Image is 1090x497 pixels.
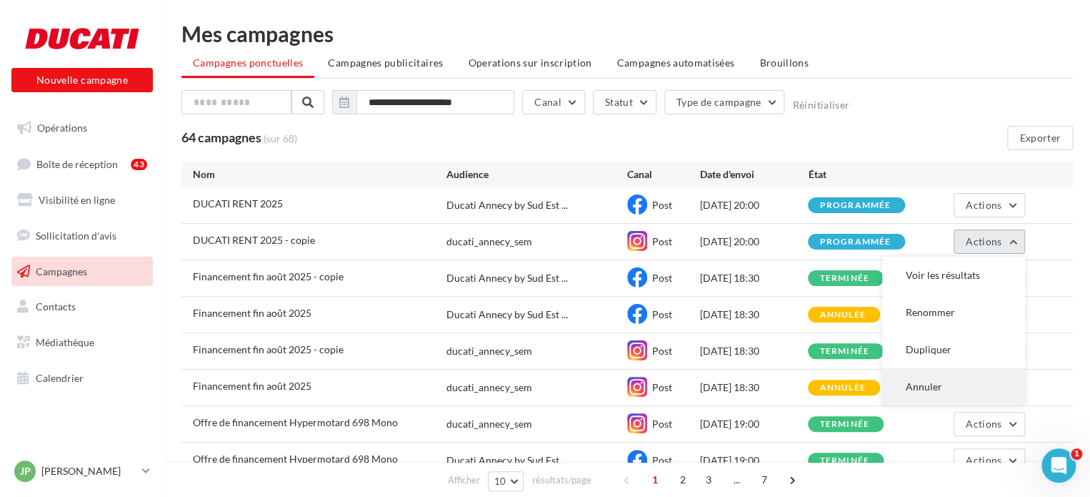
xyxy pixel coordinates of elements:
[446,380,532,395] div: ducati_annecy_sem
[9,363,156,393] a: Calendrier
[448,473,480,487] span: Afficher
[328,56,443,69] span: Campagnes publicitaires
[264,132,297,146] span: (sur 68)
[699,307,808,322] div: [DATE] 18:30
[882,368,1025,405] button: Annuler
[193,343,344,355] span: Financement fin août 2025 - copie
[954,412,1025,436] button: Actions
[966,454,1001,466] span: Actions
[699,453,808,468] div: [DATE] 19:00
[193,270,344,282] span: Financement fin août 2025 - copie
[193,453,398,465] span: Offre de financement Hypermotard 698 Mono
[699,271,808,285] div: [DATE] 18:30
[699,198,808,212] div: [DATE] 20:00
[627,167,699,182] div: Canal
[819,201,891,210] div: programmée
[9,221,156,251] a: Sollicitation d'avis
[41,464,136,478] p: [PERSON_NAME]
[593,90,656,114] button: Statut
[699,417,808,431] div: [DATE] 19:00
[193,416,398,428] span: Offre de financement Hypermotard 698 Mono
[446,417,532,431] div: ducati_annecy_sem
[699,235,808,249] div: [DATE] 20:00
[494,476,506,487] span: 10
[882,331,1025,368] button: Dupliquer
[468,56,591,69] span: Operations sur inscription
[39,194,115,206] span: Visibilité en ligne
[819,237,891,247] div: programmée
[652,381,672,393] span: Post
[759,56,809,69] span: Brouillons
[36,157,118,169] span: Boîte de réception
[664,90,785,114] button: Type de campagne
[954,193,1025,217] button: Actions
[9,257,156,287] a: Campagnes
[652,454,672,466] span: Post
[36,372,84,384] span: Calendrier
[725,468,748,491] span: ...
[699,344,808,358] div: [DATE] 18:30
[181,129,261,145] span: 64 campagnes
[446,198,568,212] span: Ducati Annecy by Sud Est ...
[617,56,735,69] span: Campagnes automatisées
[699,380,808,395] div: [DATE] 18:30
[652,418,672,430] span: Post
[652,345,672,357] span: Post
[522,90,585,114] button: Canal
[446,307,568,322] span: Ducati Annecy by Sud Est ...
[9,292,156,322] a: Contacts
[446,453,568,468] span: Ducati Annecy by Sud Est ...
[36,230,116,242] span: Sollicitation d'avis
[966,418,1001,430] span: Actions
[9,113,156,143] a: Opérations
[954,230,1025,254] button: Actions
[792,99,849,111] button: Réinitialiser
[446,344,532,358] div: ducati_annecy_sem
[181,23,1073,44] div: Mes campagnes
[644,468,666,491] span: 1
[20,464,31,478] span: JP
[954,448,1025,473] button: Actions
[819,310,865,320] div: annulée
[819,383,865,393] div: annulée
[488,471,524,491] button: 10
[808,167,916,182] div: État
[193,234,315,246] span: DUCATI RENT 2025 - copie
[9,328,156,358] a: Médiathèque
[966,235,1001,247] span: Actions
[819,274,869,283] div: terminée
[819,347,869,356] div: terminée
[966,199,1001,211] span: Actions
[446,235,532,249] div: ducati_annecy_sem
[652,199,672,211] span: Post
[531,473,591,487] span: résultats/page
[652,272,672,284] span: Post
[652,235,672,247] span: Post
[36,265,87,277] span: Campagnes
[1071,448,1082,460] span: 1
[193,307,311,319] span: Financement fin août 2025
[1041,448,1076,483] iframe: Intercom live chat
[1007,126,1073,150] button: Exporter
[193,380,311,392] span: Financement fin août 2025
[37,122,87,134] span: Opérations
[699,167,808,182] div: Date d'envoi
[671,468,694,491] span: 2
[11,68,153,92] button: Nouvelle campagne
[819,456,869,466] div: terminée
[819,420,869,429] div: terminée
[882,257,1025,294] button: Voir les résultats
[36,336,94,348] span: Médiathèque
[882,294,1025,331] button: Renommer
[193,197,283,210] span: DUCATI RENT 2025
[9,185,156,215] a: Visibilité en ligne
[446,167,627,182] div: Audience
[36,300,76,313] span: Contacts
[753,468,776,491] span: 7
[9,149,156,179] a: Boîte de réception43
[652,308,672,320] span: Post
[446,271,568,285] span: Ducati Annecy by Sud Est ...
[697,468,720,491] span: 3
[11,458,153,485] a: JP [PERSON_NAME]
[193,167,446,182] div: Nom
